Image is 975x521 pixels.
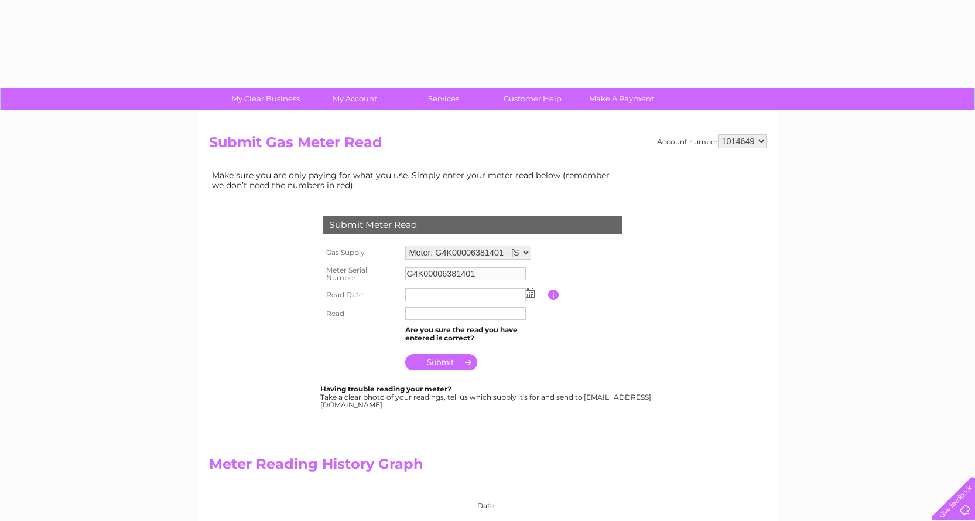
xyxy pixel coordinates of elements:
[209,456,619,478] h2: Meter Reading History Graph
[217,88,314,110] a: My Clear Business
[291,490,619,510] div: Date
[657,134,767,148] div: Account number
[395,88,492,110] a: Services
[209,134,767,156] h2: Submit Gas Meter Read
[209,168,619,192] td: Make sure you are only paying for what you use. Simply enter your meter read below (remember we d...
[573,88,670,110] a: Make A Payment
[320,263,402,286] th: Meter Serial Number
[323,216,622,234] div: Submit Meter Read
[320,385,653,409] div: Take a clear photo of your readings, tell us which supply it's for and send to [EMAIL_ADDRESS][DO...
[548,290,559,300] input: Information
[405,354,477,370] input: Submit
[402,323,548,345] td: Are you sure the read you have entered is correct?
[320,304,402,323] th: Read
[320,384,451,393] b: Having trouble reading your meter?
[320,243,402,263] th: Gas Supply
[526,288,535,298] img: ...
[320,285,402,304] th: Read Date
[306,88,403,110] a: My Account
[484,88,581,110] a: Customer Help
